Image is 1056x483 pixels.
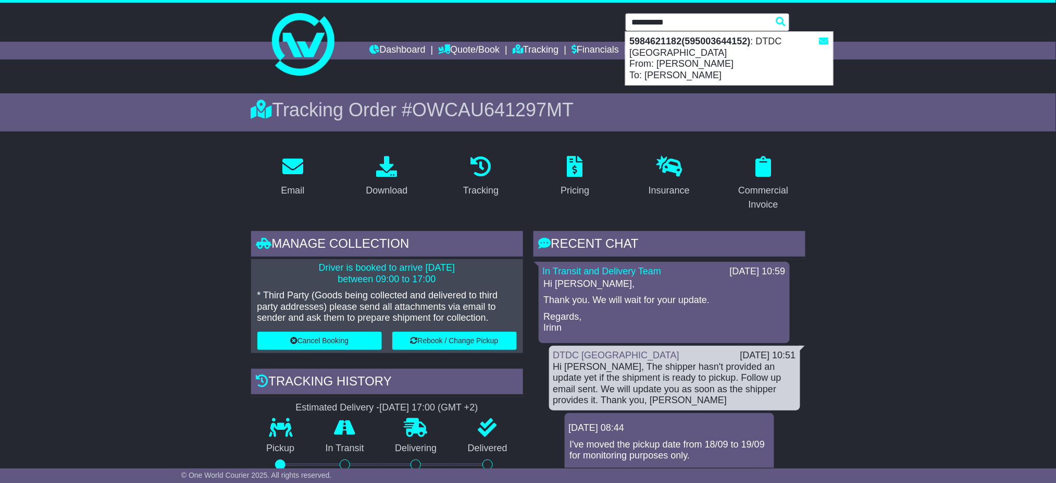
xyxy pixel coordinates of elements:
[380,443,453,454] p: Delivering
[533,231,805,259] div: RECENT CHAT
[730,266,786,277] div: [DATE] 10:59
[728,184,799,212] div: Commercial Invoice
[463,184,499,198] div: Tracking
[257,332,382,350] button: Cancel Booking
[572,42,619,59] a: Financials
[554,152,596,201] a: Pricing
[181,471,332,479] span: © One World Courier 2025. All rights reserved.
[251,443,310,454] p: Pickup
[626,32,833,85] div: : DTDC [GEOGRAPHIC_DATA] From: [PERSON_NAME] To: [PERSON_NAME]
[456,152,505,201] a: Tracking
[513,42,558,59] a: Tracking
[740,350,796,361] div: [DATE] 10:51
[570,467,769,478] p: -[PERSON_NAME]
[392,332,517,350] button: Rebook / Change Pickup
[561,184,589,198] div: Pricing
[649,184,690,198] div: Insurance
[438,42,500,59] a: Quote/Book
[281,184,304,198] div: Email
[310,443,380,454] p: In Transit
[553,361,796,406] div: Hi [PERSON_NAME], The shipper hasn't provided an update yet if the shipment is ready to pickup. F...
[452,443,523,454] p: Delivered
[569,422,770,434] div: [DATE] 08:44
[380,402,478,414] div: [DATE] 17:00 (GMT +2)
[257,262,517,285] p: Driver is booked to arrive [DATE] between 09:00 to 17:00
[412,99,574,120] span: OWCAU641297MT
[274,152,311,201] a: Email
[544,279,785,290] p: Hi [PERSON_NAME],
[251,369,523,397] div: Tracking history
[544,295,785,306] p: Thank you. We will wait for your update.
[642,152,697,201] a: Insurance
[251,231,523,259] div: Manage collection
[359,152,414,201] a: Download
[570,439,769,462] p: I've moved the pickup date from 18/09 to 19/09 for monitoring purposes only.
[543,266,662,276] a: In Transit and Delivery Team
[722,152,805,215] a: Commercial Invoice
[366,184,407,198] div: Download
[553,350,679,360] a: DTDC [GEOGRAPHIC_DATA]
[257,290,517,324] p: * Third Party (Goods being collected and delivered to third party addresses) please send all atta...
[251,402,523,414] div: Estimated Delivery -
[370,42,426,59] a: Dashboard
[544,311,785,334] p: Regards, Irinn
[630,36,751,46] strong: 5984621182(595003644152)
[251,99,805,121] div: Tracking Order #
